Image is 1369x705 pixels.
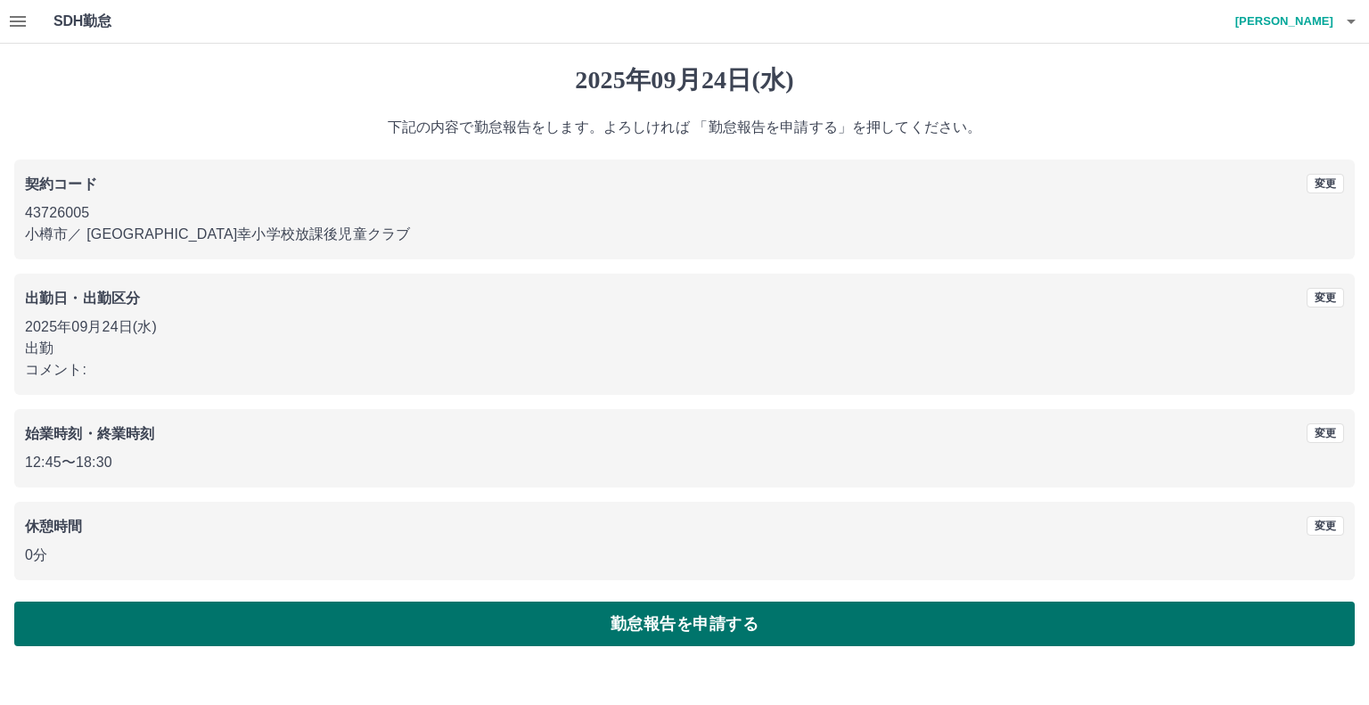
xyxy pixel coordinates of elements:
button: 変更 [1307,423,1344,443]
button: 変更 [1307,516,1344,536]
p: 小樽市 ／ [GEOGRAPHIC_DATA]幸小学校放課後児童クラブ [25,224,1344,245]
button: 変更 [1307,174,1344,193]
b: 休憩時間 [25,519,83,534]
b: 始業時刻・終業時刻 [25,426,154,441]
p: 12:45 〜 18:30 [25,452,1344,473]
p: 0分 [25,545,1344,566]
p: 下記の内容で勤怠報告をします。よろしければ 「勤怠報告を申請する」を押してください。 [14,117,1355,138]
p: コメント: [25,359,1344,381]
b: 契約コード [25,176,97,192]
b: 出勤日・出勤区分 [25,291,140,306]
p: 出勤 [25,338,1344,359]
button: 変更 [1307,288,1344,307]
button: 勤怠報告を申請する [14,602,1355,646]
p: 43726005 [25,202,1344,224]
p: 2025年09月24日(水) [25,316,1344,338]
h1: 2025年09月24日(水) [14,65,1355,95]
